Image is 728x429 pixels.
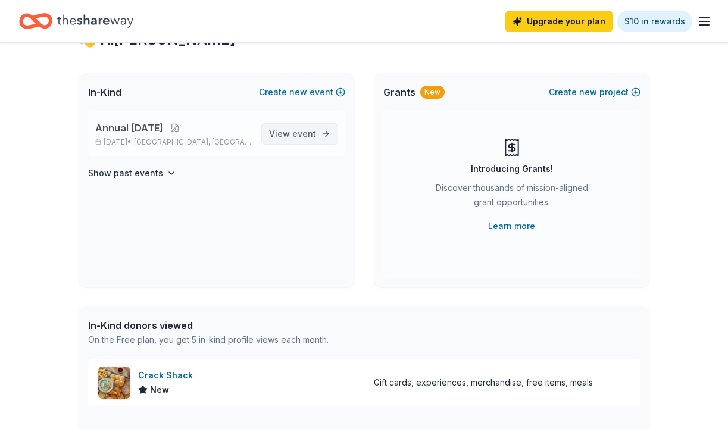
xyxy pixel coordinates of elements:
button: Createnewproject [549,85,640,99]
button: Show past events [88,166,176,180]
div: Crack Shack [138,368,198,383]
span: New [150,383,169,397]
a: Upgrade your plan [505,11,613,32]
img: Image for Crack Shack [98,367,130,399]
div: In-Kind donors viewed [88,318,329,333]
div: New [420,86,445,99]
div: On the Free plan, you get 5 in-kind profile views each month. [88,333,329,347]
h4: Show past events [88,166,163,180]
a: Home [19,7,133,35]
span: Grants [383,85,415,99]
div: Discover thousands of mission-aligned grant opportunities. [431,181,593,214]
span: In-Kind [88,85,121,99]
a: View event [261,123,338,145]
span: Annual [DATE] [95,121,163,135]
span: new [289,85,307,99]
p: [DATE] • [95,137,252,147]
span: new [579,85,597,99]
span: [GEOGRAPHIC_DATA], [GEOGRAPHIC_DATA] [134,137,251,147]
button: Createnewevent [259,85,345,99]
div: Gift cards, experiences, merchandise, free items, meals [374,375,593,390]
div: Introducing Grants! [471,162,553,176]
a: $10 in rewards [617,11,692,32]
span: View [269,127,316,141]
span: event [292,129,316,139]
a: Learn more [488,219,535,233]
